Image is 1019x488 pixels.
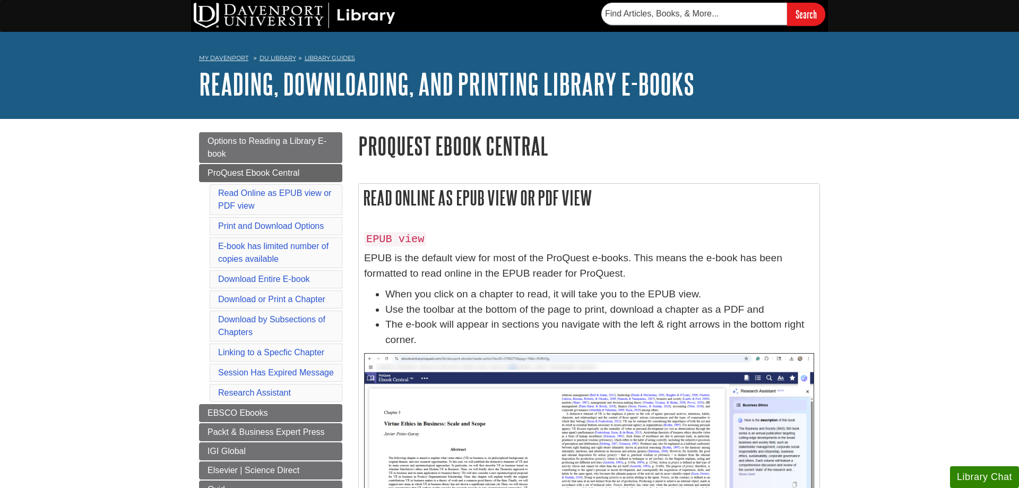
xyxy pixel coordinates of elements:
[208,466,299,475] span: Elsevier | Science Direct
[199,423,342,441] a: Packt & Business Expert Press
[218,189,331,210] a: Read Online as EPUB view or PDF view
[385,302,814,318] li: Use the toolbar at the bottom of the page to print, download a chapter as a PDF and
[208,447,246,456] span: IGI Global
[218,368,334,377] a: Session Has Expired Message
[218,221,324,230] a: Print and Download Options
[208,136,326,158] span: Options to Reading a Library E-book
[218,388,291,397] a: Research Assistant
[385,287,814,302] li: When you click on a chapter to read, it will take you to the EPUB view.
[199,404,342,422] a: EBSCO Ebooks
[218,275,310,284] a: Download Entire E-book
[194,3,395,28] img: DU Library
[305,54,355,62] a: Library Guides
[218,242,329,263] a: E-book has limited number of copies available
[950,466,1019,488] button: Library Chat
[208,168,299,177] span: ProQuest Ebook Central
[199,132,342,163] a: Options to Reading a Library E-book
[359,184,819,212] h2: Read Online as EPUB view or PDF view
[787,3,825,25] input: Search
[385,317,814,348] li: The e-book will appear in sections you navigate with the left & right arrows in the bottom right ...
[199,442,342,460] a: IGI Global
[364,251,814,281] p: EPUB is the default view for most of the ProQuest e-books. This means the e-book has been formatt...
[601,3,787,25] input: Find Articles, Books, & More...
[364,232,426,246] code: EPUB view
[199,54,248,63] a: My Davenport
[601,3,825,25] form: Searches DU Library's articles, books, and more
[208,408,268,417] span: EBSCO Ebooks
[260,54,296,62] a: DU Library
[218,315,325,337] a: Download by Subsections of Chapters
[199,51,820,68] nav: breadcrumb
[199,461,342,480] a: Elsevier | Science Direct
[358,132,820,159] h1: ProQuest Ebook Central
[199,67,694,100] a: Reading, Downloading, and Printing Library E-books
[218,348,324,357] a: Linking to a Specfic Chapter
[208,427,325,436] span: Packt & Business Expert Press
[218,295,325,304] a: Download or Print a Chapter
[199,164,342,182] a: ProQuest Ebook Central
